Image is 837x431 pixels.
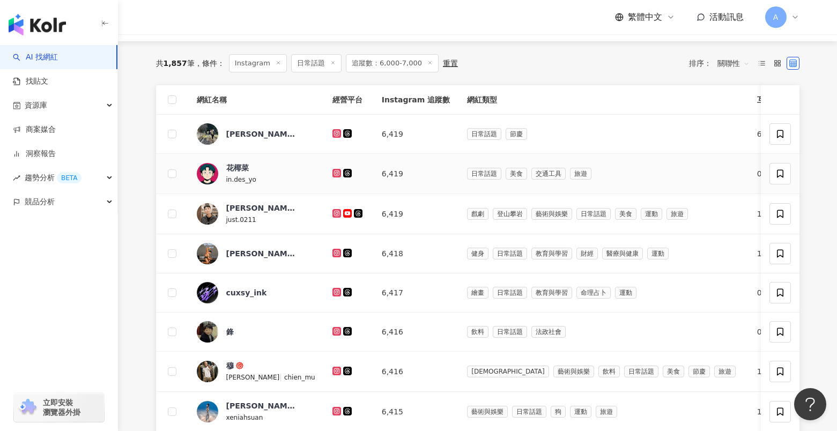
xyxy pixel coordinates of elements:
[226,287,267,298] div: cuxsy_ink
[570,168,591,180] span: 旅遊
[226,400,296,411] div: [PERSON_NAME] 希妳亞
[373,154,458,194] td: 6,419
[531,168,566,180] span: 交通工具
[291,54,342,72] span: 日常話題
[197,243,315,264] a: KOL Avatar[PERSON_NAME]
[226,203,296,213] div: [PERSON_NAME]
[25,190,55,214] span: 競品分析
[757,94,780,105] span: 互動率
[25,93,47,117] span: 資源庫
[666,208,688,220] span: 旅遊
[13,124,56,135] a: 商案媒合
[647,248,669,259] span: 運動
[373,352,458,392] td: 6,416
[493,248,527,259] span: 日常話題
[689,55,755,72] div: 排序：
[226,414,263,421] span: xeniahsuan
[512,406,546,418] span: 日常話題
[443,59,458,68] div: 重置
[197,123,315,145] a: KOL Avatar[PERSON_NAME]
[226,216,256,224] span: just.0211
[773,11,779,23] span: A
[197,321,315,343] a: KOL Avatar鋒
[757,287,790,299] div: 0.01%
[226,129,296,139] div: [PERSON_NAME]
[493,208,527,220] span: 登山攀岩
[373,273,458,313] td: 6,417
[598,366,620,377] span: 飲料
[757,406,790,418] div: 1.45%
[43,398,80,417] span: 立即安裝 瀏覽器外掛
[226,176,256,183] span: in.des_yo
[14,393,104,422] a: chrome extension立即安裝 瀏覽器外掛
[663,366,684,377] span: 美食
[373,115,458,154] td: 6,419
[13,76,48,87] a: 找貼文
[615,208,636,220] span: 美食
[757,128,790,140] div: 6.94%
[717,55,750,72] span: 關聯性
[467,406,508,418] span: 藝術與娛樂
[226,248,296,259] div: [PERSON_NAME]
[373,194,458,234] td: 6,419
[628,11,662,23] span: 繁體中文
[197,243,218,264] img: KOL Avatar
[164,59,187,68] span: 1,857
[602,248,643,259] span: 醫療與健康
[195,59,225,68] span: 條件 ：
[553,366,594,377] span: 藝術與娛樂
[688,366,710,377] span: 節慶
[531,248,572,259] span: 教育與學習
[197,360,315,383] a: KOL Avatar穆[PERSON_NAME]|chien_mu
[197,282,218,303] img: KOL Avatar
[197,203,218,225] img: KOL Avatar
[197,321,218,343] img: KOL Avatar
[531,208,572,220] span: 藝術與娛樂
[13,174,20,182] span: rise
[506,128,527,140] span: 節慶
[373,85,458,115] th: Instagram 追蹤數
[467,326,488,338] span: 飲料
[57,173,82,183] div: BETA
[284,374,315,381] span: chien_mu
[346,54,439,72] span: 追蹤數：6,000-7,000
[197,123,218,145] img: KOL Avatar
[576,248,598,259] span: 財經
[576,208,611,220] span: 日常話題
[709,12,744,22] span: 活動訊息
[714,366,736,377] span: 旅遊
[576,287,611,299] span: 命理占卜
[17,399,38,416] img: chrome extension
[624,366,658,377] span: 日常話題
[467,287,488,299] span: 繪畫
[373,234,458,273] td: 6,418
[226,360,234,371] div: 穆
[794,388,826,420] iframe: Help Scout Beacon - Open
[229,54,287,72] span: Instagram
[13,148,56,159] a: 洞察報告
[467,128,501,140] span: 日常話題
[506,168,527,180] span: 美食
[493,326,527,338] span: 日常話題
[458,85,748,115] th: 網紅類型
[551,406,566,418] span: 狗
[641,208,662,220] span: 運動
[531,287,572,299] span: 教育與學習
[570,406,591,418] span: 運動
[757,366,790,377] div: 10.1%
[188,85,324,115] th: 網紅名稱
[757,326,790,338] div: 0.05%
[467,208,488,220] span: 戲劇
[9,14,66,35] img: logo
[226,162,249,173] div: 花椰菜
[197,163,218,184] img: KOL Avatar
[226,374,280,381] span: [PERSON_NAME]
[197,203,315,225] a: KOL Avatar[PERSON_NAME]just.0211
[197,401,218,422] img: KOL Avatar
[25,166,82,190] span: 趨勢分析
[279,373,284,381] span: |
[197,282,315,303] a: KOL Avatarcuxsy_ink
[324,85,373,115] th: 經營平台
[531,326,566,338] span: 法政社會
[197,162,315,185] a: KOL Avatar花椰菜in.des_yo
